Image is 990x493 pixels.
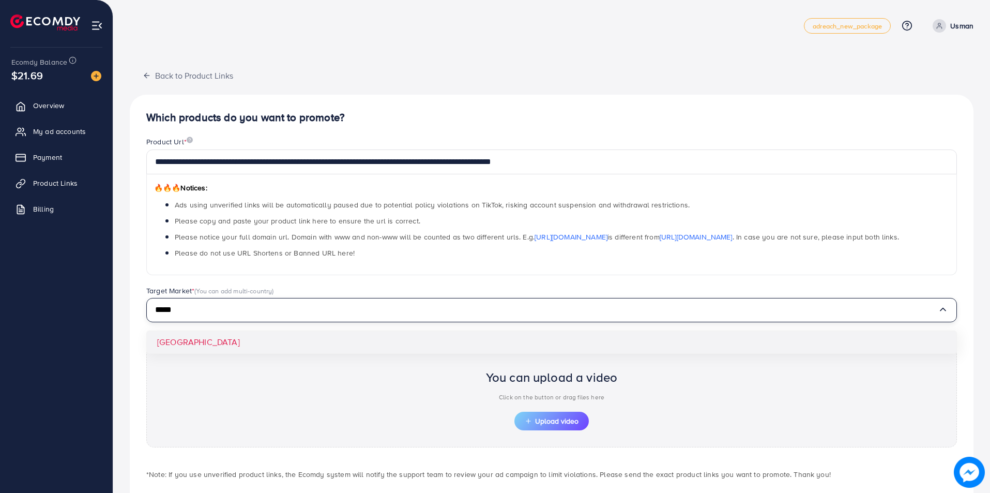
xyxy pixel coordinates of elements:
button: Back to Product Links [130,64,246,86]
a: [URL][DOMAIN_NAME] [535,232,607,242]
div: Search for option [146,298,957,322]
img: image [187,137,193,143]
span: My ad accounts [33,126,86,137]
span: Please copy and paste your product link here to ensure the url is correct. [175,216,420,226]
img: image [91,71,101,81]
span: Please do not use URL Shortens or Banned URL here! [175,248,355,258]
a: Overview [8,95,105,116]
span: Billing [33,204,54,214]
span: Upload video [525,417,578,425]
span: Product Links [33,178,78,188]
a: [URL][DOMAIN_NAME] [660,232,733,242]
span: 🔥🔥🔥 [154,183,180,193]
a: Product Links [8,173,105,193]
a: Payment [8,147,105,168]
span: Payment [33,152,62,162]
span: adreach_new_package [813,23,882,29]
a: My ad accounts [8,121,105,142]
a: adreach_new_package [804,18,891,34]
input: Search for option [155,302,938,318]
p: Usman [950,20,973,32]
label: Target Market [146,286,274,296]
span: $21.69 [11,68,43,83]
span: (You can add multi-country) [194,286,273,295]
p: *Note: If you use unverified product links, the Ecomdy system will notify the support team to rev... [146,468,957,481]
h2: You can upload a video [486,370,618,385]
span: Notices: [154,183,207,193]
h4: Which products do you want to promote? [146,111,957,124]
a: Usman [928,19,973,33]
button: Upload video [514,412,589,430]
label: Product Url [146,137,193,147]
img: menu [91,20,103,32]
p: Click on the button or drag files here [486,391,618,404]
span: Ecomdy Balance [11,57,67,67]
li: [GEOGRAPHIC_DATA] [147,331,956,353]
span: Overview [33,100,64,111]
span: Please notice your full domain url. Domain with www and non-www will be counted as two different ... [175,232,899,242]
span: Ads using unverified links will be automatically paused due to potential policy violations on Tik... [175,200,690,210]
img: image [954,457,985,488]
img: logo [10,14,80,31]
a: Billing [8,199,105,219]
